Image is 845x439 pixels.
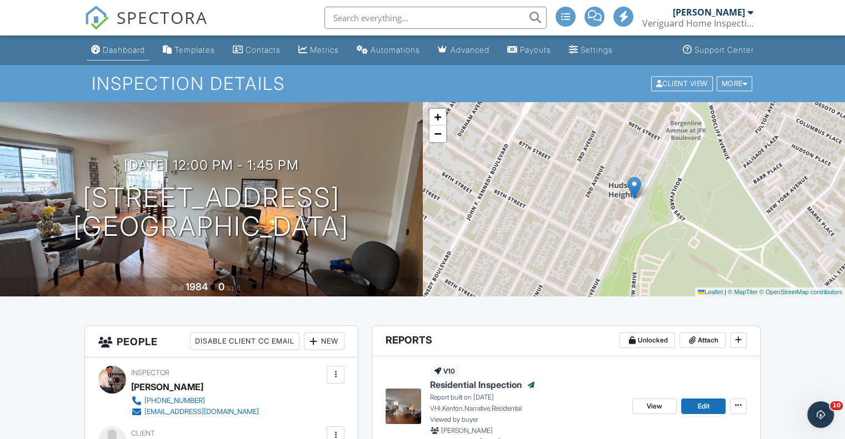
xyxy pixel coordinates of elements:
[371,45,420,54] div: Automations
[131,395,259,406] a: [PHONE_NUMBER]
[678,40,758,60] a: Support Center
[186,281,208,292] div: 1984
[92,74,753,93] h1: Inspection Details
[694,45,754,54] div: Support Center
[352,40,424,60] a: Automations (Advanced)
[246,45,281,54] div: Contacts
[87,40,149,60] a: Dashboard
[434,110,441,124] span: +
[174,45,215,54] div: Templates
[158,40,219,60] a: Templates
[228,40,285,60] a: Contacts
[324,7,547,29] input: Search everything...
[310,45,339,54] div: Metrics
[728,289,758,295] a: © MapTiler
[294,40,343,60] a: Metrics
[131,429,155,437] span: Client
[84,6,109,30] img: The Best Home Inspection Software - Spectora
[564,40,617,60] a: Settings
[144,396,205,405] div: [PHONE_NUMBER]
[218,281,224,292] div: 0
[73,183,349,242] h1: [STREET_ADDRESS] [GEOGRAPHIC_DATA]
[226,284,242,292] span: sq. ft.
[717,76,753,91] div: More
[830,401,843,410] span: 10
[627,176,641,199] img: Marker
[190,332,299,350] div: Disable Client CC Email
[144,407,259,416] div: [EMAIL_ADDRESS][DOMAIN_NAME]
[429,125,446,142] a: Zoom out
[673,7,745,18] div: [PERSON_NAME]
[131,369,169,377] span: Inspector
[650,79,716,87] a: Client View
[131,406,259,417] a: [EMAIL_ADDRESS][DOMAIN_NAME]
[759,289,842,295] a: © OpenStreetMap contributors
[124,158,299,173] h3: [DATE] 12:00 pm - 1:45 pm
[520,45,551,54] div: Payouts
[724,289,726,295] span: |
[698,289,723,295] a: Leaflet
[131,379,203,395] div: [PERSON_NAME]
[451,45,489,54] div: Advanced
[807,401,834,428] iframe: Intercom live chat
[85,326,358,357] h3: People
[172,284,184,292] span: Built
[433,40,494,60] a: Advanced
[503,40,556,60] a: Payouts
[304,332,344,350] div: New
[651,76,713,91] div: Client View
[117,6,208,29] span: SPECTORA
[642,18,753,29] div: Veriguard Home Inspections, LLC.
[84,15,208,38] a: SPECTORA
[429,109,446,125] a: Zoom in
[434,127,441,140] span: −
[103,45,145,54] div: Dashboard
[581,45,613,54] div: Settings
